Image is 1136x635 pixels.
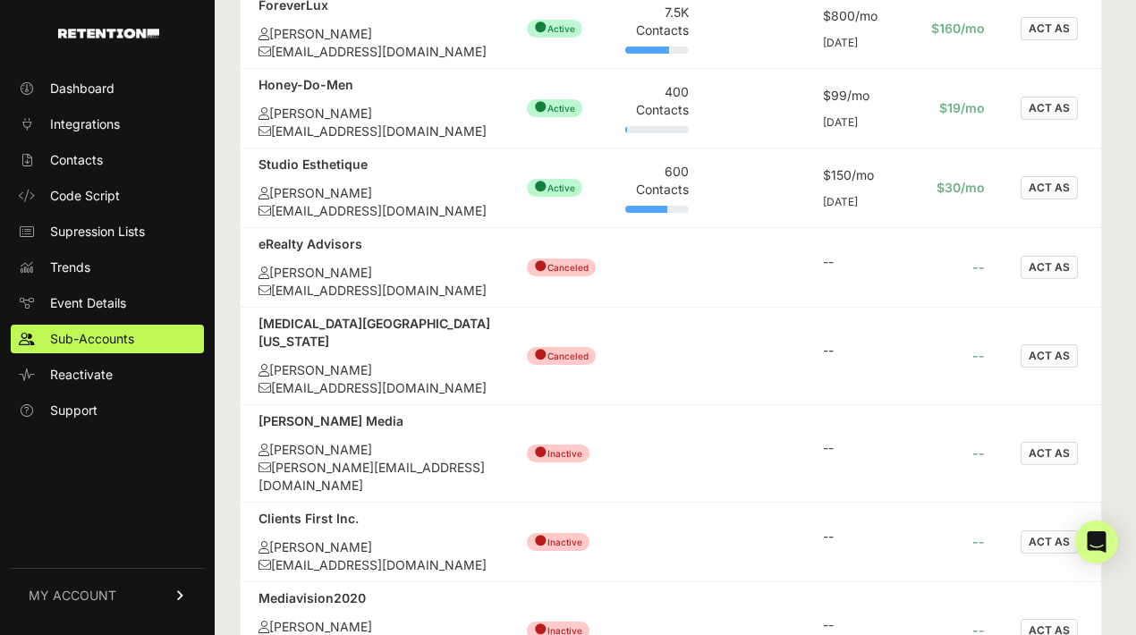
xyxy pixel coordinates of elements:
span: Support [50,402,97,419]
div: -- [823,439,886,457]
td: $19/mo [903,69,1002,148]
div: [PERSON_NAME] [259,25,491,43]
div: [PERSON_NAME] Media [259,412,491,430]
div: Honey-Do-Men [259,76,491,94]
button: ACT AS [1021,17,1078,40]
span: Inactive [527,533,589,551]
div: -- [823,528,886,546]
span: ● [534,345,547,363]
span: ● [534,177,547,195]
div: [PERSON_NAME] [259,105,491,123]
span: ● [534,18,547,36]
div: [PERSON_NAME] [259,538,491,556]
a: Integrations [11,110,204,139]
span: Sub-Accounts [50,330,134,348]
div: Open Intercom Messenger [1075,521,1118,563]
span: Supression Lists [50,223,145,241]
div: 7.5K Contacts [625,4,688,39]
div: Mediavision2020 [259,589,491,607]
div: [PERSON_NAME] [259,264,491,282]
div: [PERSON_NAME] [259,361,491,379]
a: Sub-Accounts [11,325,204,353]
span: MY ACCOUNT [29,587,116,605]
div: $800/mo [823,7,886,25]
button: ACT AS [1021,530,1078,554]
span: Trends [50,258,90,276]
button: ACT AS [1021,442,1078,465]
a: Dashboard [11,74,204,103]
span: Active [527,179,582,197]
a: Trends [11,253,204,282]
img: Retention.com [58,29,159,38]
div: -- [823,616,886,634]
div: [EMAIL_ADDRESS][DOMAIN_NAME] [259,202,491,220]
div: [PERSON_NAME] [259,441,491,459]
span: Canceled [527,347,596,365]
div: [EMAIL_ADDRESS][DOMAIN_NAME] [259,282,491,300]
span: Dashboard [50,80,114,97]
div: [EMAIL_ADDRESS][DOMAIN_NAME] [259,123,491,140]
span: Event Details [50,294,126,312]
span: Code Script [50,187,120,205]
span: Inactive [527,444,589,462]
div: [DATE] [823,115,886,130]
div: [EMAIL_ADDRESS][DOMAIN_NAME] [259,43,491,61]
div: 600 Contacts [625,163,688,199]
td: -- [903,503,1002,582]
button: ACT AS [1021,256,1078,279]
div: Plan Usage: 3% [625,126,688,133]
span: ● [534,257,547,275]
div: Plan Usage: 66% [625,206,688,213]
span: Integrations [50,115,120,133]
div: [PERSON_NAME][EMAIL_ADDRESS][DOMAIN_NAME] [259,459,491,495]
span: Reactivate [50,366,113,384]
a: Reactivate [11,360,204,389]
div: 400 Contacts [625,83,688,119]
span: Contacts [50,151,103,169]
div: [EMAIL_ADDRESS][DOMAIN_NAME] [259,379,491,397]
div: -- [823,253,886,271]
td: -- [903,405,1002,503]
div: Plan Usage: 69% [625,47,688,54]
div: [DATE] [823,36,886,50]
a: Code Script [11,182,204,210]
span: Active [527,99,582,117]
div: $99/mo [823,87,886,105]
div: -- [823,342,886,360]
div: $150/mo [823,166,886,184]
a: Event Details [11,289,204,317]
a: MY ACCOUNT [11,568,204,622]
div: [PERSON_NAME] [259,184,491,202]
a: Contacts [11,146,204,174]
div: Clients First Inc. [259,510,491,528]
span: ● [534,443,547,461]
button: ACT AS [1021,176,1078,199]
span: Canceled [527,258,596,276]
a: Support [11,396,204,425]
td: -- [903,308,1002,405]
span: ● [534,97,547,115]
div: Studio Esthetique [259,156,491,174]
div: eRealty Advisors [259,235,491,253]
button: ACT AS [1021,97,1078,120]
div: [DATE] [823,195,886,209]
td: -- [903,228,1002,308]
td: $30/mo [903,148,1002,228]
button: ACT AS [1021,344,1078,368]
span: Active [527,20,582,38]
span: ● [534,531,547,549]
a: Supression Lists [11,217,204,246]
div: [MEDICAL_DATA][GEOGRAPHIC_DATA][US_STATE] [259,315,491,351]
div: [EMAIL_ADDRESS][DOMAIN_NAME] [259,556,491,574]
